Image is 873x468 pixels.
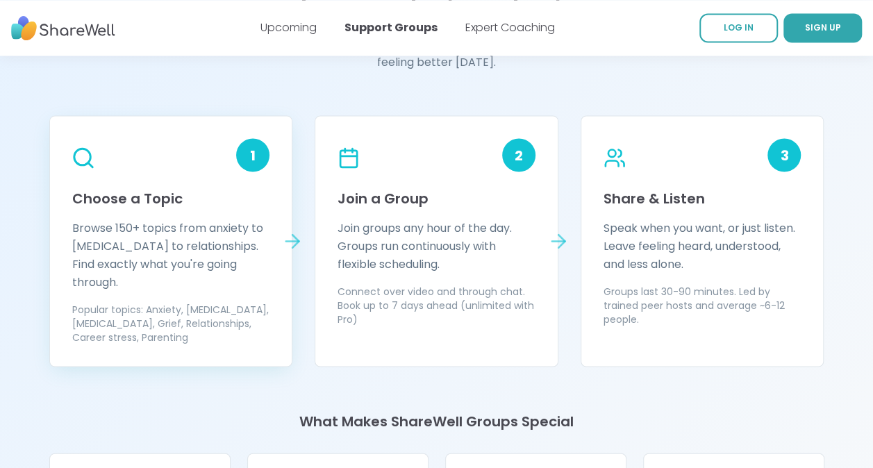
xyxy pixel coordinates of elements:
[604,284,801,326] p: Groups last 30-90 minutes. Led by trained peer hosts and average ~6-12 people.
[783,13,862,42] a: SIGN UP
[72,219,270,291] p: Browse 150+ topics from anxiety to [MEDICAL_DATA] to relationships. Find exactly what you're goin...
[236,138,269,172] div: 1
[260,19,317,35] a: Upcoming
[604,188,801,208] h3: Share & Listen
[724,22,754,33] span: LOG IN
[604,219,801,273] p: Speak when you want, or just listen. Leave feeling heard, understood, and less alone.
[502,138,535,172] div: 2
[699,13,778,42] a: LOG IN
[338,219,535,273] p: Join groups any hour of the day. Groups run continuously with flexible scheduling.
[11,9,115,47] img: ShareWell Nav Logo
[465,19,555,35] a: Expert Coaching
[49,411,824,431] h4: What Makes ShareWell Groups Special
[767,138,801,172] div: 3
[72,188,270,208] h3: Choose a Topic
[344,19,438,35] a: Support Groups
[338,284,535,326] p: Connect over video and through chat. Book up to 7 days ahead (unlimited with Pro)
[338,188,535,208] h3: Join a Group
[72,302,270,344] p: Popular topics: Anxiety, [MEDICAL_DATA], [MEDICAL_DATA], Grief, Relationships, Career stress, Par...
[805,22,841,33] span: SIGN UP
